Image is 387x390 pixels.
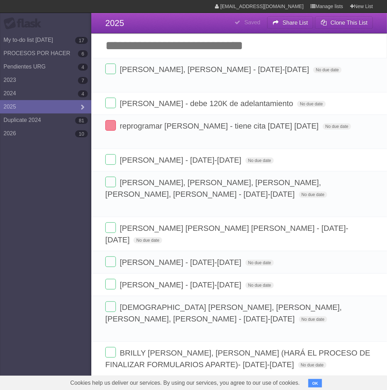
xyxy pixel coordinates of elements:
span: reprogramar [PERSON_NAME] - tiene cita [DATE] [DATE] [120,122,320,130]
label: Done [105,154,116,165]
span: No due date [297,101,326,107]
span: No due date [133,237,162,243]
span: Cookies help us deliver our services. By using our services, you agree to our use of cookies. [63,376,307,390]
button: Clone This List [315,17,373,29]
span: No due date [313,67,342,73]
b: 81 [75,117,88,124]
b: Clone This List [330,20,368,26]
span: [DEMOGRAPHIC_DATA] [PERSON_NAME], [PERSON_NAME], [PERSON_NAME], [PERSON_NAME] - [DATE]-[DATE] [105,303,342,323]
label: Done [105,301,116,312]
b: 10 [75,130,88,137]
b: 7 [78,77,88,84]
span: [PERSON_NAME] [PERSON_NAME] [PERSON_NAME] - [DATE]-[DATE] [105,224,348,244]
label: Done [105,222,116,233]
b: 4 [78,90,88,97]
b: 17 [75,37,88,44]
span: No due date [299,316,327,323]
b: Saved [244,19,260,25]
span: No due date [245,260,274,266]
span: [PERSON_NAME] - [DATE]-[DATE] [120,258,243,267]
span: No due date [299,191,327,198]
span: [PERSON_NAME] - [DATE]-[DATE] [120,156,243,164]
span: [PERSON_NAME], [PERSON_NAME], [PERSON_NAME], [PERSON_NAME], [PERSON_NAME] - [DATE]-[DATE] [105,178,321,199]
b: 6 [78,50,88,57]
span: No due date [323,123,351,130]
span: No due date [245,157,274,164]
div: Flask [4,17,46,30]
label: Done [105,279,116,290]
button: Share List [267,17,314,29]
span: [PERSON_NAME] - [DATE]-[DATE] [120,280,243,289]
label: Done [105,120,116,131]
label: Done [105,347,116,358]
label: Done [105,98,116,108]
span: [PERSON_NAME], [PERSON_NAME] - [DATE]-[DATE] [120,65,311,74]
button: OK [308,379,322,388]
span: BRILLY [PERSON_NAME], [PERSON_NAME] (HARÁ EL PROCESO DE FINALIZAR FORMULARIOS APARTE)- [DATE]-[DATE] [105,349,370,369]
b: 4 [78,64,88,71]
span: [PERSON_NAME] - debe 120K de adelantamiento [120,99,295,108]
label: Done [105,64,116,74]
span: No due date [298,362,327,368]
b: Share List [283,20,308,26]
span: No due date [245,282,274,288]
label: Done [105,256,116,267]
span: 2025 [105,18,124,28]
label: Done [105,177,116,187]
